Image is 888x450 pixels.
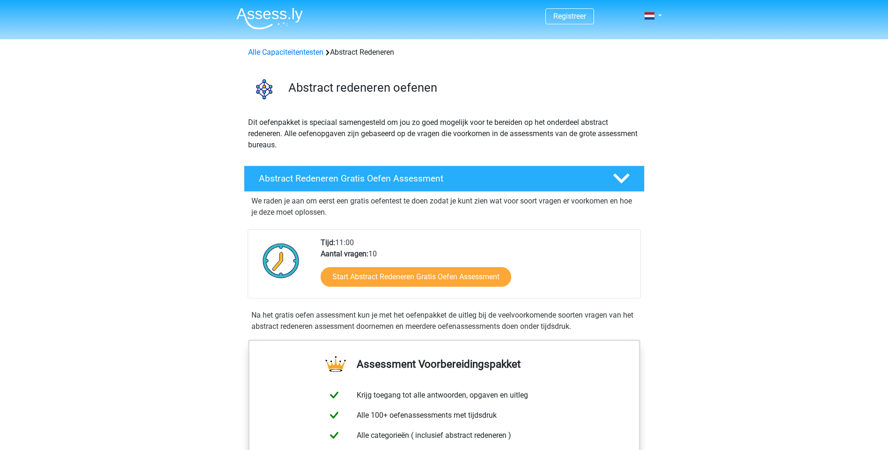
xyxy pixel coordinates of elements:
p: We raden je aan om eerst een gratis oefentest te doen zodat je kunt zien wat voor soort vragen er... [251,196,637,218]
div: 11:00 10 [314,237,640,298]
h3: Abstract redeneren oefenen [288,80,637,95]
a: Start Abstract Redeneren Gratis Oefen Assessment [321,267,511,287]
div: Abstract Redeneren [244,47,644,58]
h4: Abstract Redeneren Gratis Oefen Assessment [259,173,598,184]
img: Assessly [236,7,303,29]
a: Registreer [553,12,586,21]
div: Na het gratis oefen assessment kun je met het oefenpakket de uitleg bij de veelvoorkomende soorte... [248,310,641,332]
p: Dit oefenpakket is speciaal samengesteld om jou zo goed mogelijk voor te bereiden op het onderdee... [248,117,640,151]
a: Alle Capaciteitentesten [248,48,323,57]
img: abstract redeneren [244,69,284,109]
b: Aantal vragen: [321,249,368,258]
b: Tijd: [321,238,335,247]
a: Abstract Redeneren Gratis Oefen Assessment [240,166,648,192]
img: Klok [257,237,305,284]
